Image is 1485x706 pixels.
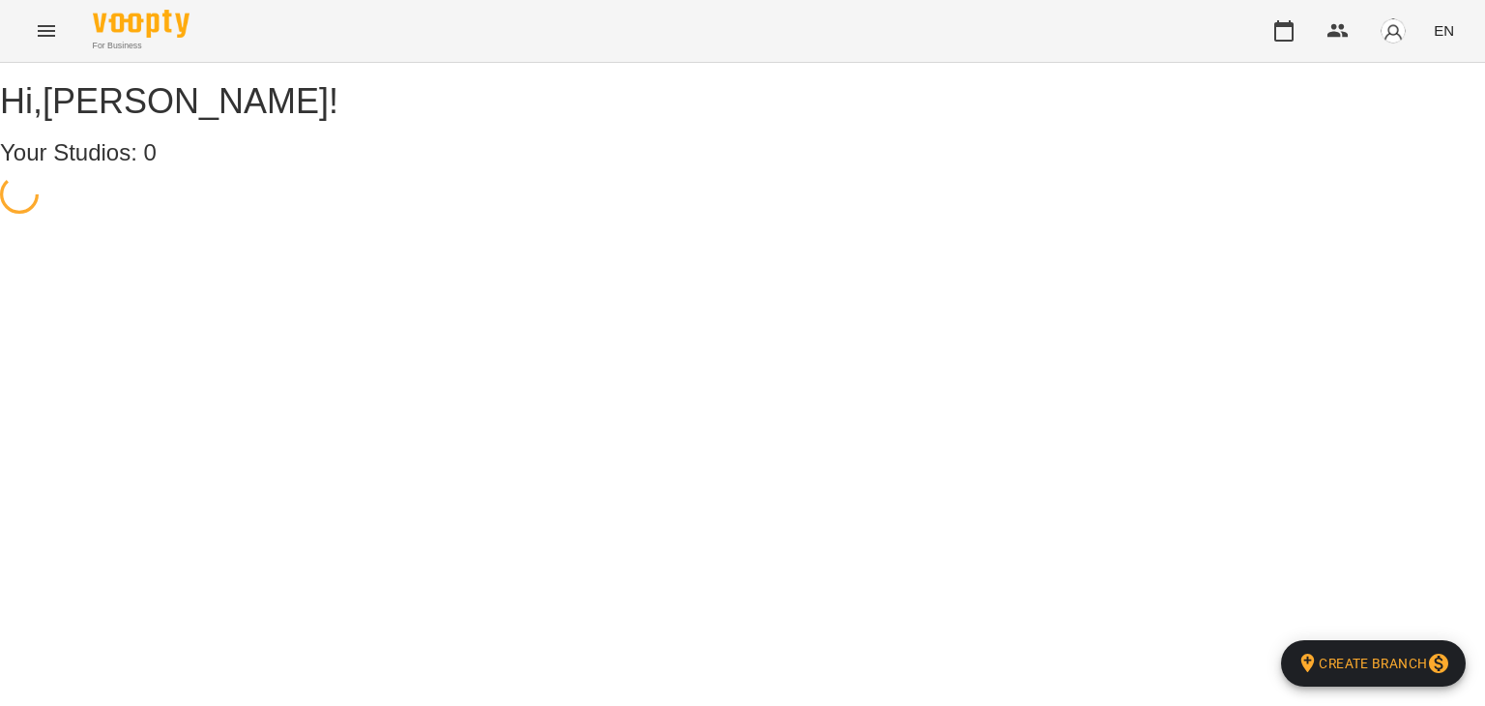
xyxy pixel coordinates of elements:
img: Voopty Logo [93,10,189,38]
span: 0 [144,139,157,165]
img: avatar_s.png [1380,17,1407,44]
button: Menu [23,8,70,54]
span: For Business [93,40,189,52]
span: EN [1434,20,1454,41]
button: EN [1426,13,1462,48]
